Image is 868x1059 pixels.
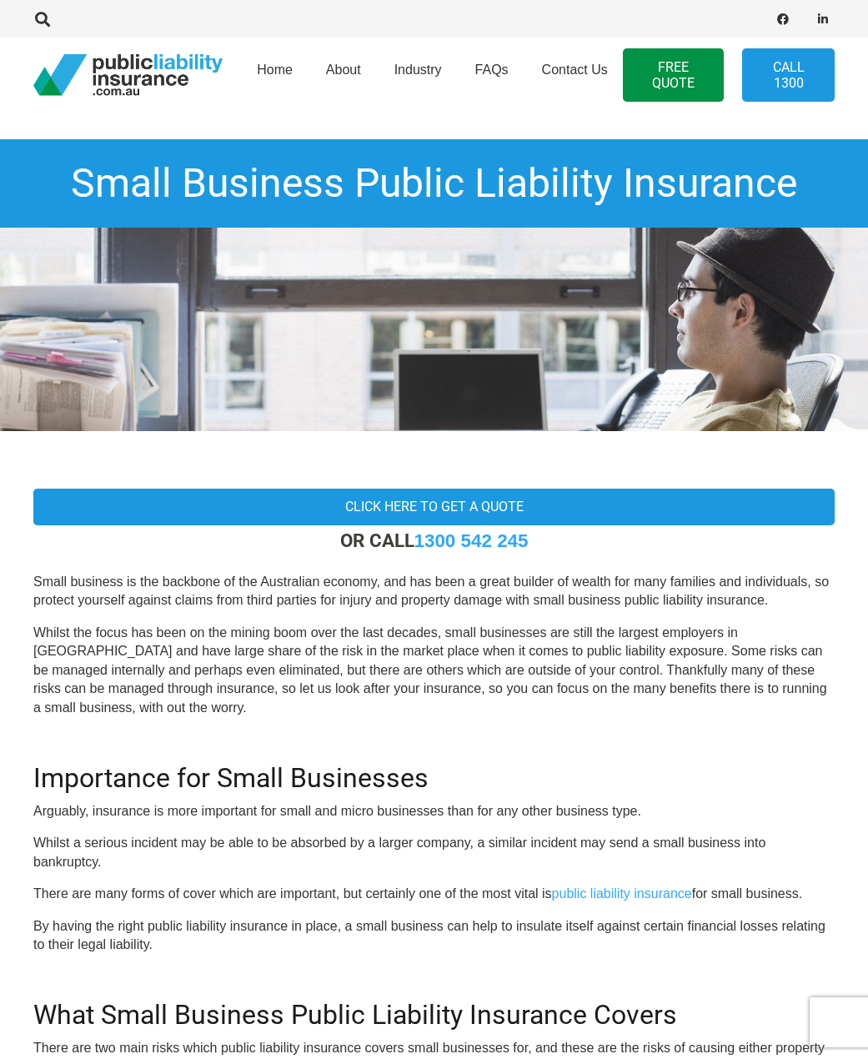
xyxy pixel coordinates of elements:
[309,33,378,118] a: About
[33,489,835,526] a: Click here to get a quote
[378,33,459,118] a: Industry
[33,979,835,1031] h2: What Small Business Public Liability Insurance Covers
[33,573,835,610] p: Small business is the backbone of the Australian economy, and has been a great builder of wealth ...
[240,33,309,118] a: Home
[542,63,608,77] span: Contact Us
[26,12,59,27] a: Search
[414,530,529,551] a: 1300 542 245
[340,529,529,551] strong: OR CALL
[394,63,442,77] span: Industry
[33,885,835,903] p: There are many forms of cover which are important, but certainly one of the most vital is for sma...
[811,8,835,31] a: LinkedIn
[525,33,625,118] a: Contact Us
[771,8,795,31] a: Facebook
[459,33,525,118] a: FAQs
[33,624,835,717] p: Whilst the focus has been on the mining boom over the last decades, small businesses are still th...
[475,63,509,77] span: FAQs
[257,63,293,77] span: Home
[33,834,835,871] p: Whilst a serious incident may be able to be absorbed by a larger company, a similar incident may ...
[326,63,361,77] span: About
[33,917,835,955] p: By having the right public liability insurance in place, a small business can help to insulate it...
[742,48,835,102] a: Call 1300
[33,742,835,794] h2: Importance for Small Businesses
[552,886,692,901] a: public liability insurance
[623,48,724,102] a: FREE QUOTE
[33,54,223,96] a: pli_logotransparent
[33,802,835,821] p: Arguably, insurance is more important for small and micro businesses than for any other business ...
